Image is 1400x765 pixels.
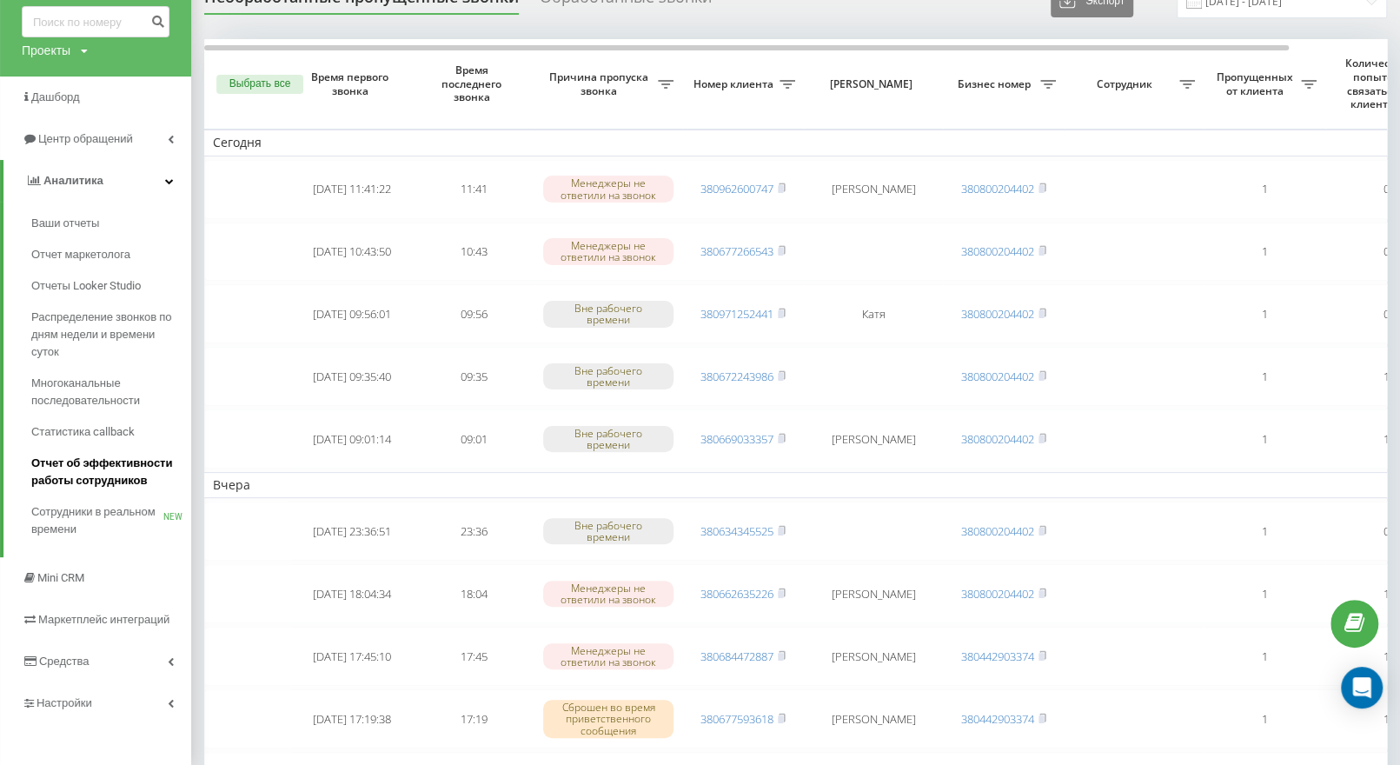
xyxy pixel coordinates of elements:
div: Вне рабочего времени [543,301,673,327]
td: 1 [1204,223,1325,282]
td: 1 [1204,347,1325,406]
a: Отчет об эффективности работы сотрудников [31,448,191,496]
input: Поиск по номеру [22,6,169,37]
span: Причина пропуска звонка [543,70,658,97]
td: [DATE] 09:56:01 [291,284,413,343]
span: Статистика callback [31,423,135,441]
a: 380800204402 [961,243,1034,259]
td: 1 [1204,284,1325,343]
td: [PERSON_NAME] [804,627,943,686]
div: Менеджеры не ответили на звонок [543,238,673,264]
td: 17:45 [413,627,534,686]
span: Сотрудник [1073,77,1179,91]
span: Отчет об эффективности работы сотрудников [31,455,182,489]
td: [PERSON_NAME] [804,564,943,623]
td: [DATE] 18:04:34 [291,564,413,623]
div: Менеджеры не ответили на звонок [543,581,673,607]
td: 1 [1204,502,1325,561]
button: Выбрать все [216,75,303,94]
span: Отчеты Looker Studio [31,277,141,295]
a: 380669033357 [700,431,773,447]
td: [DATE] 17:45:10 [291,627,413,686]
span: Время последнего звонка [427,63,521,104]
td: [DATE] 09:35:40 [291,347,413,406]
td: [DATE] 17:19:38 [291,689,413,748]
div: Вне рабочего времени [543,363,673,389]
span: Центр обращений [38,132,133,145]
div: Сброшен во время приветственного сообщения [543,700,673,738]
td: [DATE] 10:43:50 [291,223,413,282]
a: Ваши отчеты [31,208,191,239]
td: [DATE] 11:41:22 [291,160,413,219]
span: Отчет маркетолога [31,246,130,263]
div: Вне рабочего времени [543,426,673,452]
td: 18:04 [413,564,534,623]
td: 11:41 [413,160,534,219]
a: Аналитика [3,160,191,202]
td: [PERSON_NAME] [804,160,943,219]
td: 1 [1204,689,1325,748]
a: 380684472887 [700,649,773,664]
td: [PERSON_NAME] [804,409,943,469]
div: Open Intercom Messenger [1341,667,1383,708]
a: Статистика callback [31,416,191,448]
span: Время первого звонка [305,70,399,97]
a: 380677266543 [700,243,773,259]
td: 1 [1204,160,1325,219]
span: Номер клиента [691,77,780,91]
a: 380672243986 [700,369,773,384]
a: 380677593618 [700,711,773,727]
span: Маркетплейс интеграций [38,613,169,626]
td: 09:35 [413,347,534,406]
a: Многоканальные последовательности [31,368,191,416]
a: Распределение звонков по дням недели и времени суток [31,302,191,368]
span: Сотрудники в реальном времени [31,503,163,538]
a: 380971252441 [700,306,773,322]
div: Проекты [22,42,70,59]
td: 1 [1204,409,1325,469]
a: 380800204402 [961,586,1034,602]
a: 380800204402 [961,306,1034,322]
a: 380800204402 [961,369,1034,384]
span: Средства [39,655,90,668]
td: 09:01 [413,409,534,469]
span: Аналитика [43,174,103,187]
td: Катя [804,284,943,343]
td: 10:43 [413,223,534,282]
td: [DATE] 23:36:51 [291,502,413,561]
a: 380962600747 [700,181,773,196]
span: Пропущенных от клиента [1212,70,1301,97]
span: Многоканальные последовательности [31,375,182,409]
div: Менеджеры не ответили на звонок [543,643,673,669]
a: 380800204402 [961,181,1034,196]
a: 380662635226 [700,586,773,602]
span: Ваши отчеты [31,215,99,232]
td: 17:19 [413,689,534,748]
a: 380442903374 [961,711,1034,727]
td: 09:56 [413,284,534,343]
a: Сотрудники в реальном времениNEW [31,496,191,545]
div: Менеджеры не ответили на звонок [543,176,673,202]
a: 380634345525 [700,523,773,539]
span: [PERSON_NAME] [819,77,928,91]
span: Распределение звонков по дням недели и времени суток [31,309,182,361]
td: 1 [1204,627,1325,686]
span: Бизнес номер [952,77,1040,91]
div: Вне рабочего времени [543,518,673,544]
td: [DATE] 09:01:14 [291,409,413,469]
td: 23:36 [413,502,534,561]
a: Отчеты Looker Studio [31,270,191,302]
td: 1 [1204,564,1325,623]
span: Настройки [36,696,92,709]
span: Дашборд [31,90,80,103]
a: 380800204402 [961,431,1034,447]
a: 380442903374 [961,649,1034,664]
a: 380800204402 [961,523,1034,539]
a: Отчет маркетолога [31,239,191,270]
td: [PERSON_NAME] [804,689,943,748]
span: Mini CRM [37,571,84,584]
